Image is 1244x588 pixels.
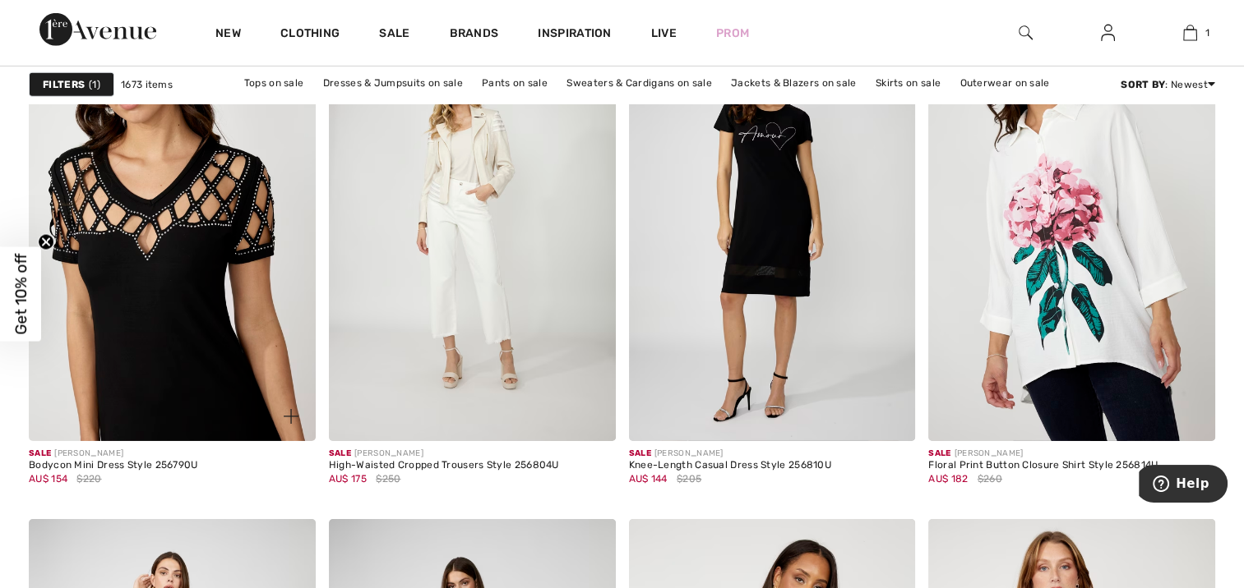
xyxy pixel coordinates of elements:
[928,448,1158,460] div: [PERSON_NAME]
[329,460,559,471] div: High-Waisted Cropped Trousers Style 256804U
[474,72,556,94] a: Pants on sale
[928,473,968,485] span: AU$ 182
[651,25,677,42] a: Live
[558,72,719,94] a: Sweaters & Cardigans on sale
[236,72,312,94] a: Tops on sale
[978,471,1002,486] span: $260
[29,11,316,441] a: Bodycon Mini Dress Style 256790U. Black
[29,473,67,485] span: AU$ 154
[1101,23,1115,43] img: My Info
[629,460,831,471] div: Knee-Length Casual Dress Style 256810U
[12,254,30,335] span: Get 10% off
[1183,23,1197,43] img: My Bag
[1121,79,1165,90] strong: Sort By
[867,72,949,94] a: Skirts on sale
[1019,23,1033,43] img: search the website
[89,77,100,92] span: 1
[379,26,409,44] a: Sale
[928,11,1215,441] img: Floral Print Button Closure Shirt Style 256814U. Off White
[1121,77,1215,92] div: : Newest
[376,471,400,486] span: $250
[538,26,611,44] span: Inspiration
[629,448,831,460] div: [PERSON_NAME]
[928,460,1158,471] div: Floral Print Button Closure Shirt Style 256814U
[629,11,916,441] img: Knee-Length Casual Dress Style 256810U. Black
[629,448,651,458] span: Sale
[29,460,198,471] div: Bodycon Mini Dress Style 256790U
[38,234,54,250] button: Close teaser
[1088,23,1128,44] a: Sign In
[280,26,340,44] a: Clothing
[329,448,351,458] span: Sale
[677,471,701,486] span: $205
[1205,25,1209,40] span: 1
[29,448,198,460] div: [PERSON_NAME]
[723,72,865,94] a: Jackets & Blazers on sale
[29,448,51,458] span: Sale
[215,26,241,44] a: New
[1139,465,1228,506] iframe: Opens a widget where you can find more information
[121,77,173,92] span: 1673 items
[928,448,950,458] span: Sale
[329,11,616,441] img: High-Waisted Cropped Trousers Style 256804U. Off White
[329,473,367,485] span: AU$ 175
[76,471,101,486] span: $220
[315,72,471,94] a: Dresses & Jumpsuits on sale
[39,13,156,46] img: 1ère Avenue
[43,77,85,92] strong: Filters
[284,409,298,424] img: plus_v2.svg
[329,448,559,460] div: [PERSON_NAME]
[716,25,749,42] a: Prom
[1149,23,1230,43] a: 1
[629,473,668,485] span: AU$ 144
[951,72,1057,94] a: Outerwear on sale
[450,26,499,44] a: Brands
